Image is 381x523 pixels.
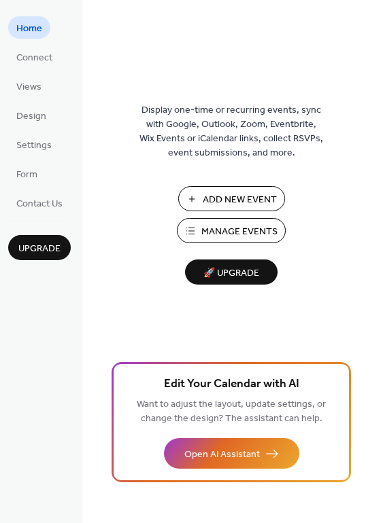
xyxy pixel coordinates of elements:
[16,109,46,124] span: Design
[201,225,278,239] span: Manage Events
[8,75,50,97] a: Views
[139,103,323,160] span: Display one-time or recurring events, sync with Google, Outlook, Zoom, Eventbrite, Wix Events or ...
[178,186,285,211] button: Add New Event
[184,448,260,462] span: Open AI Assistant
[164,375,299,394] span: Edit Your Calendar with AI
[8,133,60,156] a: Settings
[8,16,50,39] a: Home
[8,104,54,126] a: Design
[16,197,63,211] span: Contact Us
[8,235,71,260] button: Upgrade
[16,51,52,65] span: Connect
[193,264,269,283] span: 🚀 Upgrade
[18,242,61,256] span: Upgrade
[16,139,52,153] span: Settings
[16,22,42,36] span: Home
[185,259,278,285] button: 🚀 Upgrade
[16,168,37,182] span: Form
[164,438,299,469] button: Open AI Assistant
[8,192,71,214] a: Contact Us
[177,218,286,243] button: Manage Events
[203,193,277,207] span: Add New Event
[137,395,326,428] span: Want to adjust the layout, update settings, or change the design? The assistant can help.
[8,46,61,68] a: Connect
[16,80,42,94] span: Views
[8,162,46,185] a: Form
